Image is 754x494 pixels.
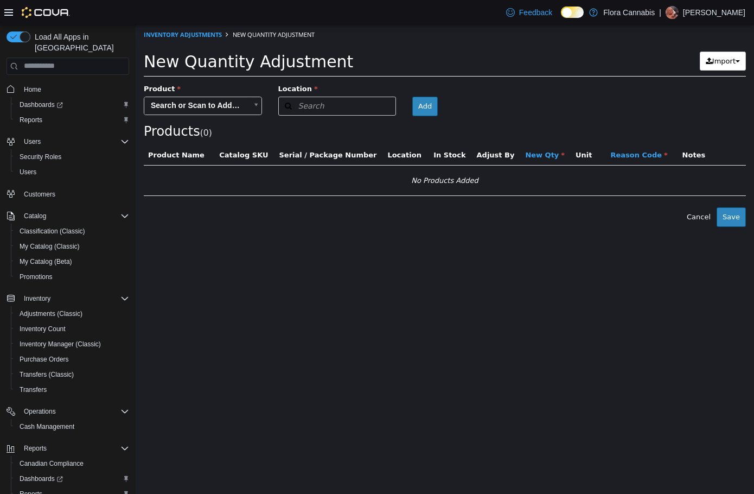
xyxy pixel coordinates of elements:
[15,368,78,381] a: Transfers (Classic)
[561,7,584,18] input: Dark Mode
[15,383,129,396] span: Transfers
[15,270,129,283] span: Promotions
[20,257,72,266] span: My Catalog (Beta)
[11,149,133,164] button: Security Roles
[20,153,61,161] span: Security Roles
[20,187,129,201] span: Customers
[11,112,133,128] button: Reports
[20,309,82,318] span: Adjustments (Classic)
[15,148,603,164] div: No Products Added
[20,405,129,418] span: Operations
[143,72,261,91] button: Search
[603,6,655,19] p: Flora Cannabis
[20,210,129,223] span: Catalog
[20,325,66,333] span: Inventory Count
[20,292,55,305] button: Inventory
[15,150,66,163] a: Security Roles
[20,370,74,379] span: Transfers (Classic)
[15,225,129,238] span: Classification (Classic)
[11,254,133,269] button: My Catalog (Beta)
[65,103,76,113] small: ( )
[15,240,129,253] span: My Catalog (Classic)
[20,355,69,364] span: Purchase Orders
[659,6,661,19] p: |
[15,240,84,253] a: My Catalog (Classic)
[143,75,189,87] span: Search
[11,382,133,397] button: Transfers
[2,208,133,224] button: Catalog
[15,420,129,433] span: Cash Management
[11,352,133,367] button: Purchase Orders
[2,134,133,149] button: Users
[97,5,179,14] span: New Quantity Adjustment
[20,227,85,236] span: Classification (Classic)
[8,27,218,46] span: New Quantity Adjustment
[11,456,133,471] button: Canadian Compliance
[30,31,129,53] span: Load All Apps in [GEOGRAPHIC_DATA]
[2,441,133,456] button: Reports
[15,322,70,335] a: Inventory Count
[11,164,133,180] button: Users
[2,404,133,419] button: Operations
[20,100,63,109] span: Dashboards
[15,368,129,381] span: Transfers (Classic)
[440,125,458,136] button: Unit
[15,353,129,366] span: Purchase Orders
[15,338,129,351] span: Inventory Manager (Classic)
[15,338,105,351] a: Inventory Manager (Classic)
[24,294,50,303] span: Inventory
[8,5,86,14] a: Inventory Adjustments
[298,125,332,136] button: In Stock
[475,126,532,134] span: Reason Code
[15,166,41,179] a: Users
[545,182,581,202] button: Cancel
[15,472,129,485] span: Dashboards
[15,98,67,111] a: Dashboards
[8,60,45,68] span: Product
[252,125,287,136] button: Location
[20,459,84,468] span: Canadian Compliance
[547,125,572,136] button: Notes
[24,190,55,199] span: Customers
[2,186,133,202] button: Customers
[11,471,133,486] a: Dashboards
[683,6,745,19] p: [PERSON_NAME]
[20,242,80,251] span: My Catalog (Classic)
[15,255,76,268] a: My Catalog (Beta)
[20,340,101,349] span: Inventory Manager (Classic)
[11,224,133,239] button: Classification (Classic)
[11,367,133,382] button: Transfers (Classic)
[581,182,610,202] button: Save
[20,422,74,431] span: Cash Management
[9,72,112,90] span: Search or Scan to Add Product
[12,125,71,136] button: Product Name
[11,269,133,284] button: Promotions
[24,137,41,146] span: Users
[666,6,679,19] div: Claire Godbout
[15,150,129,163] span: Security Roles
[11,419,133,434] button: Cash Management
[24,407,56,416] span: Operations
[15,255,129,268] span: My Catalog (Beta)
[15,166,129,179] span: Users
[15,98,129,111] span: Dashboards
[15,322,129,335] span: Inventory Count
[564,27,610,46] button: Import
[502,2,557,23] a: Feedback
[24,212,46,220] span: Catalog
[20,442,129,455] span: Reports
[15,457,129,470] span: Canadian Compliance
[22,7,70,18] img: Cova
[15,113,47,126] a: Reports
[20,210,50,223] button: Catalog
[143,125,243,136] button: Serial / Package Number
[20,405,60,418] button: Operations
[277,72,302,91] button: Add
[389,126,429,134] span: New Qty
[20,292,129,305] span: Inventory
[20,188,60,201] a: Customers
[20,168,36,176] span: Users
[11,97,133,112] a: Dashboards
[15,307,129,320] span: Adjustments (Classic)
[143,60,182,68] span: Location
